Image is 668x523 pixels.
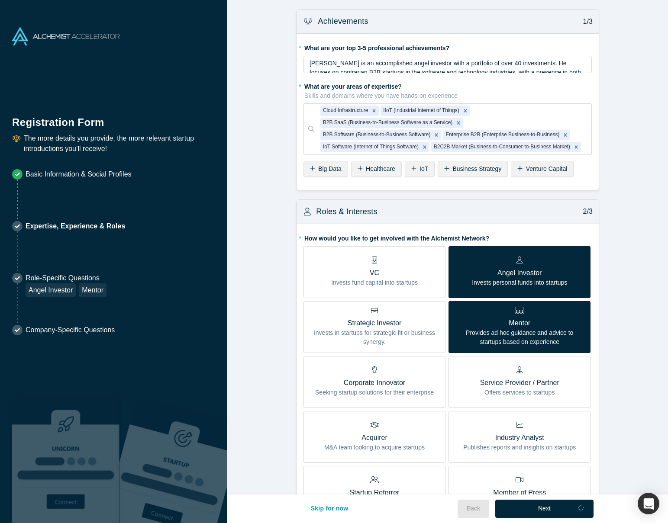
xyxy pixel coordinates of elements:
p: 1/3 [578,16,593,27]
p: Basic Information & Social Profiles [26,169,132,180]
img: Robust Technologies [12,395,119,523]
div: Remove Cloud Infrastructure [369,106,379,116]
p: The more details you provide, the more relevant startup introductions you’ll receive! [24,133,215,154]
div: Enterprise B2B (Enterprise Business-to-Business) [443,130,561,140]
div: Remove IIoT (Industrial Internet of Things) [461,106,470,116]
div: Healthcare [351,161,402,177]
p: Service Provider / Partner [480,378,559,388]
p: Offers services to startups [480,388,559,397]
h3: Achievements [318,16,368,27]
span: Healthcare [366,165,395,172]
div: rdw-editor [310,59,586,76]
label: What are your areas of expertise? [303,79,592,100]
p: Role-Specific Questions [26,273,106,283]
img: Prism AI [119,395,227,523]
div: B2C2B Market (Business-to-Consumer-to-Business Market) [431,142,571,152]
div: IoT [405,161,435,177]
button: Back [458,500,489,518]
div: B2B Software (Business-to-Business Software) [320,130,432,140]
p: Angel Investor [472,268,567,278]
div: Remove B2C2B Market (Business-to-Consumer-to-Business Market) [571,142,581,152]
div: Mentor [79,283,106,297]
span: Venture Capital [526,165,568,172]
div: Venture Capital [511,161,574,177]
span: Big Data [318,165,342,172]
div: Business Strategy [438,161,508,177]
p: Member of Press [492,488,547,498]
button: Skip for now [302,500,358,518]
p: Invests fund capital into startups [331,278,418,287]
p: Strategic Investor [310,318,439,328]
span: [PERSON_NAME] is an accomplished angel investor with a portfolio of over 40 investments. He focus... [310,60,587,139]
p: Acquirer [324,433,425,443]
div: Angel Investor [26,283,76,297]
p: Provides ad hoc guidance and advice to startups based on experience [455,328,584,347]
p: Publishes reports and insights on startups [463,443,576,452]
div: Remove IoT Software (Internet of Things Software) [420,142,429,152]
div: Big Data [303,161,348,177]
img: Alchemist Accelerator Logo [12,27,119,45]
p: Corporate Innovator [315,378,434,388]
h3: Roles & Interests [316,206,378,218]
p: Invests in startups for strategic fit or business synergy. [310,328,439,347]
p: Seeking startup solutions for their enterprise [315,388,434,397]
h1: Registration Form [12,106,215,130]
div: rdw-wrapper [303,56,592,73]
p: 2/3 [578,206,593,217]
div: B2B SaaS (Business-to-Business Software as a Service) [320,118,454,128]
div: Remove B2B Software (Business-to-Business Software) [432,130,441,140]
div: Remove Enterprise B2B (Enterprise Business-to-Business) [561,130,570,140]
label: How would you like to get involved with the Alchemist Network? [303,231,592,243]
div: Remove B2B SaaS (Business-to-Business Software as a Service) [454,118,463,128]
div: IoT Software (Internet of Things Software) [320,142,420,152]
p: Mentor [455,318,584,328]
label: What are your top 3-5 professional achievements? [303,41,592,53]
div: Cloud Infrastructure [320,106,369,116]
p: Skills and domains where you have hands-on experience [304,91,592,100]
span: Business Strategy [453,165,502,172]
p: Expertise, Experience & Roles [26,221,125,231]
p: VC [331,268,418,278]
div: IIoT (Industrial Internet of Things) [381,106,460,116]
p: Invests personal funds into startups [472,278,567,287]
p: M&A team looking to acquire startups [324,443,425,452]
p: Industry Analyst [463,433,576,443]
p: Startup Referrer [336,488,413,498]
p: Company-Specific Questions [26,325,115,335]
span: IoT [420,165,428,172]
